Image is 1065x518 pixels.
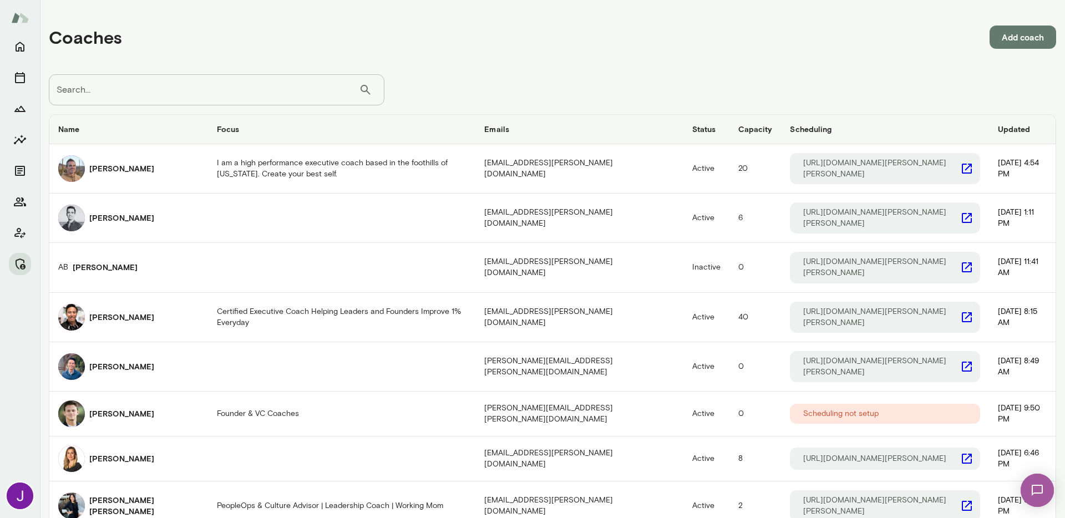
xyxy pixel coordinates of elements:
[683,392,729,436] td: Active
[989,293,1056,342] td: [DATE] 8:15 AM
[9,67,31,89] button: Sessions
[692,124,721,135] h6: Status
[990,26,1056,49] button: Add coach
[89,408,154,419] h6: [PERSON_NAME]
[9,222,31,244] button: Client app
[89,495,199,517] h6: [PERSON_NAME] [PERSON_NAME]
[49,27,122,48] h4: Coaches
[803,495,960,517] p: [URL][DOMAIN_NAME][PERSON_NAME][PERSON_NAME]
[208,293,475,342] td: Certified Executive Coach Helping Leaders and Founders Improve 1% Everyday
[484,124,674,135] h6: Emails
[89,312,154,323] h6: [PERSON_NAME]
[729,293,782,342] td: 40
[729,392,782,436] td: 0
[73,262,138,273] h6: [PERSON_NAME]
[208,144,475,194] td: I am a high performance executive coach based in the foothills of [US_STATE]. Create your best self.
[803,158,960,180] p: [URL][DOMAIN_NAME][PERSON_NAME][PERSON_NAME]
[475,342,683,392] td: [PERSON_NAME][EMAIL_ADDRESS][PERSON_NAME][DOMAIN_NAME]
[9,35,31,58] button: Home
[9,160,31,182] button: Documents
[803,453,946,464] p: [URL][DOMAIN_NAME][PERSON_NAME]
[58,445,85,472] img: Alexis Kavazanjian
[475,293,683,342] td: [EMAIL_ADDRESS][PERSON_NAME][DOMAIN_NAME]
[9,253,31,275] button: Manage
[738,124,773,135] h6: Capacity
[729,144,782,194] td: 20
[790,124,980,135] h6: Scheduling
[58,205,85,231] img: Adam Lurie
[89,163,154,174] h6: [PERSON_NAME]
[58,262,68,273] div: AB
[729,194,782,243] td: 6
[989,144,1056,194] td: [DATE] 4:54 PM
[729,243,782,292] td: 0
[58,353,85,380] img: Alex Yu
[58,400,85,427] img: Alex Marcus
[729,342,782,392] td: 0
[803,256,960,278] p: [URL][DOMAIN_NAME][PERSON_NAME][PERSON_NAME]
[683,243,729,292] td: Inactive
[989,243,1056,292] td: [DATE] 11:41 AM
[729,436,782,481] td: 8
[58,124,199,135] h6: Name
[89,361,154,372] h6: [PERSON_NAME]
[9,191,31,213] button: Members
[989,342,1056,392] td: [DATE] 8:49 AM
[803,207,960,229] p: [URL][DOMAIN_NAME][PERSON_NAME][PERSON_NAME]
[475,243,683,292] td: [EMAIL_ADDRESS][PERSON_NAME][DOMAIN_NAME]
[475,194,683,243] td: [EMAIL_ADDRESS][PERSON_NAME][DOMAIN_NAME]
[803,356,960,378] p: [URL][DOMAIN_NAME][PERSON_NAME][PERSON_NAME]
[683,436,729,481] td: Active
[998,124,1047,135] h6: Updated
[989,392,1056,436] td: [DATE] 9:50 PM
[683,293,729,342] td: Active
[58,155,85,182] img: Adam Griffin
[683,194,729,243] td: Active
[683,144,729,194] td: Active
[475,436,683,481] td: [EMAIL_ADDRESS][PERSON_NAME][DOMAIN_NAME]
[9,98,31,120] button: Growth Plan
[803,408,879,419] p: Scheduling not setup
[683,342,729,392] td: Active
[989,436,1056,481] td: [DATE] 6:46 PM
[475,392,683,436] td: [PERSON_NAME][EMAIL_ADDRESS][PERSON_NAME][DOMAIN_NAME]
[58,304,85,331] img: Albert Villarde
[89,453,154,464] h6: [PERSON_NAME]
[11,7,29,28] img: Mento
[989,194,1056,243] td: [DATE] 1:11 PM
[89,212,154,224] h6: [PERSON_NAME]
[7,483,33,509] img: Jocelyn Grodin
[9,129,31,151] button: Insights
[208,392,475,436] td: Founder & VC Coaches
[803,306,960,328] p: [URL][DOMAIN_NAME][PERSON_NAME][PERSON_NAME]
[217,124,466,135] h6: Focus
[475,144,683,194] td: [EMAIL_ADDRESS][PERSON_NAME][DOMAIN_NAME]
